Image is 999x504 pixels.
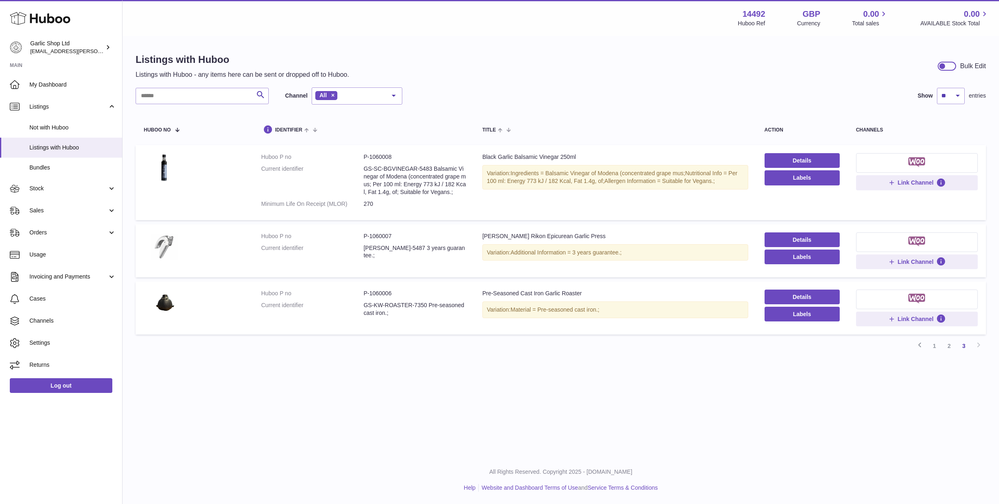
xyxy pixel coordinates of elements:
[942,339,957,353] a: 2
[482,165,748,190] div: Variation:
[920,9,989,27] a: 0.00 AVAILABLE Stock Total
[482,484,578,491] a: Website and Dashboard Terms of Use
[856,254,978,269] button: Link Channel
[920,20,989,27] span: AVAILABLE Stock Total
[10,378,112,393] a: Log out
[29,144,116,152] span: Listings with Huboo
[261,153,363,161] dt: Huboo P no
[29,207,107,214] span: Sales
[144,127,171,133] span: Huboo no
[136,70,349,79] p: Listings with Huboo - any items here can be sent or dropped off to Huboo.
[511,170,685,176] span: Ingredients = Balsamic Vinegar of Modena (concentrated grape mus;
[960,62,986,71] div: Bulk Edit
[856,312,978,326] button: Link Channel
[261,165,363,196] dt: Current identifier
[29,103,107,111] span: Listings
[144,290,185,319] img: Pre-Seasoned Cast Iron Garlic Roaster
[319,92,327,98] span: All
[765,170,840,185] button: Labels
[803,9,820,20] strong: GBP
[743,9,765,20] strong: 14492
[129,468,992,476] p: All Rights Reserved. Copyright 2025 - [DOMAIN_NAME]
[482,290,748,297] div: Pre-Seasoned Cast Iron Garlic Roaster
[863,9,879,20] span: 0.00
[604,178,715,184] span: Allergen Information = Suitable for Vegans.;
[898,315,934,323] span: Link Channel
[363,301,466,317] dd: GS-KW-ROASTER-7350 Pre-seasoned cast iron.;
[765,250,840,264] button: Labels
[29,229,107,236] span: Orders
[144,232,185,261] img: Kuhn Rikon Epicurean Garlic Press
[363,153,466,161] dd: P-1060008
[898,179,934,186] span: Link Channel
[136,53,349,66] h1: Listings with Huboo
[908,236,925,246] img: woocommerce-small.png
[29,361,116,369] span: Returns
[482,127,496,133] span: title
[261,301,363,317] dt: Current identifier
[29,81,116,89] span: My Dashboard
[261,200,363,208] dt: Minimum Life On Receipt (MLOR)
[482,301,748,318] div: Variation:
[588,484,658,491] a: Service Terms & Conditions
[261,290,363,297] dt: Huboo P no
[927,339,942,353] a: 1
[797,20,821,27] div: Currency
[30,48,164,54] span: [EMAIL_ADDRESS][PERSON_NAME][DOMAIN_NAME]
[765,290,840,304] a: Details
[363,232,466,240] dd: P-1060007
[482,232,748,240] div: [PERSON_NAME] Rikon Epicurean Garlic Press
[908,294,925,303] img: woocommerce-small.png
[363,290,466,297] dd: P-1060006
[908,157,925,167] img: woocommerce-small.png
[957,339,971,353] a: 3
[511,306,600,313] span: Material = Pre-seasoned cast iron.;
[363,200,466,208] dd: 270
[29,185,107,192] span: Stock
[29,164,116,172] span: Bundles
[765,307,840,321] button: Labels
[261,232,363,240] dt: Huboo P no
[285,92,308,100] label: Channel
[29,124,116,132] span: Not with Huboo
[852,9,888,27] a: 0.00 Total sales
[765,232,840,247] a: Details
[10,41,22,54] img: alec.veit@garlicshop.co.uk
[29,317,116,325] span: Channels
[898,258,934,265] span: Link Channel
[144,153,185,182] img: Black Garlic Balsamic Vinegar 250ml
[464,484,476,491] a: Help
[856,127,978,133] div: channels
[29,251,116,259] span: Usage
[765,127,840,133] div: action
[30,40,104,55] div: Garlic Shop Ltd
[852,20,888,27] span: Total sales
[363,165,466,196] dd: GS-SC-BGVINEGAR-5483 Balsamic Vinegar of Modena (concentrated grape mus; Per 100 ml: Energy 773 k...
[918,92,933,100] label: Show
[29,273,107,281] span: Invoicing and Payments
[482,153,748,161] div: Black Garlic Balsamic Vinegar 250ml
[482,244,748,261] div: Variation:
[511,249,622,256] span: Additional Information = 3 years guarantee.;
[738,20,765,27] div: Huboo Ref
[29,295,116,303] span: Cases
[29,339,116,347] span: Settings
[261,244,363,260] dt: Current identifier
[479,484,658,492] li: and
[765,153,840,168] a: Details
[964,9,980,20] span: 0.00
[275,127,302,133] span: identifier
[969,92,986,100] span: entries
[856,175,978,190] button: Link Channel
[363,244,466,260] dd: [PERSON_NAME]-5487 3 years guarantee.;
